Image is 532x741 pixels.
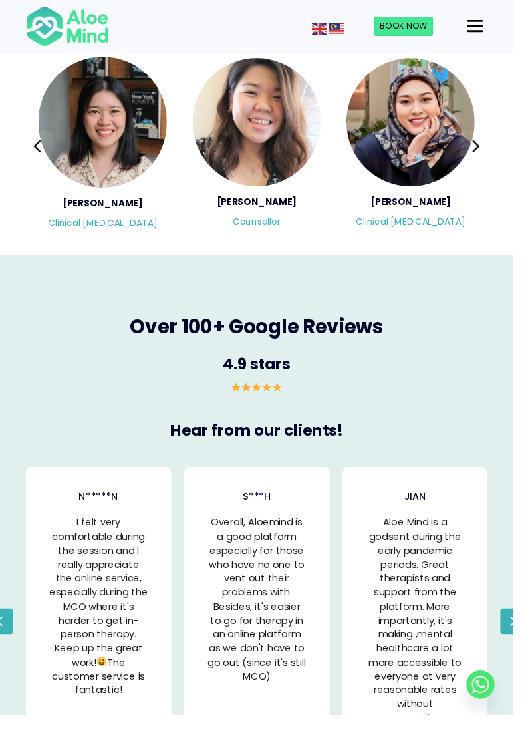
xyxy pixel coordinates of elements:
[40,204,173,218] h5: [PERSON_NAME]
[214,534,319,708] p: Overall, Aloemind is a good platform especially for those who have no one to vent out their probl...
[40,59,173,244] a: <h5>Chen Wen</h5><p>Clinical Psychologist</p> [PERSON_NAME]Clinical [MEDICAL_DATA]
[240,396,249,406] img: ⭐
[479,16,506,39] button: Menu
[177,435,356,457] span: Hear from our clients!
[365,507,496,521] h3: Jian
[340,22,358,35] a: Malay
[359,59,492,244] div: Slide 3 of 18
[323,24,339,36] img: en
[283,396,292,406] img: ⭐
[340,24,356,36] img: ms
[272,396,281,406] img: ⭐
[199,203,332,216] h5: [PERSON_NAME]
[483,695,513,724] a: Whatsapp
[359,223,492,236] p: Clinical [MEDICAL_DATA]
[388,17,449,37] a: Book Now
[359,203,492,216] h5: [PERSON_NAME]
[27,5,113,49] img: Aloe mind Logo
[50,534,154,722] p: I felt very comfortable during the session and I really appreciate the online service, especially...
[359,60,492,243] a: <h5>Yasmin</h5><p>Clinical Psychologist</p> [PERSON_NAME]Clinical [MEDICAL_DATA]
[359,60,492,193] img: <h5>Yasmin</h5><p>Clinical Psychologist</p>
[394,21,443,33] span: Book Now
[40,59,173,194] img: <h5>Chen Wen</h5><p>Clinical Psychologist</p>
[251,396,260,406] img: ⭐
[100,680,110,690] img: 😀
[40,224,173,237] p: Clinical [MEDICAL_DATA]
[199,60,332,243] a: <h5>Karen</h5><p>Counsellor</p> [PERSON_NAME]Counsellor
[261,396,271,406] img: ⭐
[199,59,332,244] div: Slide 2 of 18
[199,223,332,236] p: Counsellor
[40,59,173,244] div: Slide 1 of 18
[231,366,301,388] span: 4.9 stars
[323,22,340,35] a: English
[199,60,332,193] img: <h5>Karen</h5><p>Counsellor</p>
[135,324,398,353] span: Over 100+ Google Reviews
